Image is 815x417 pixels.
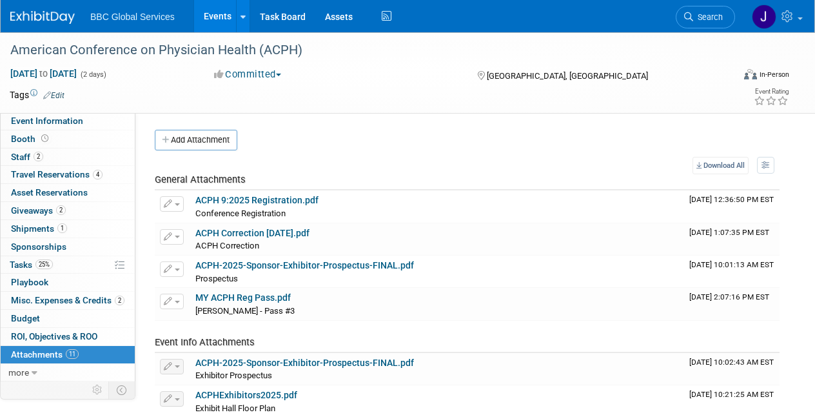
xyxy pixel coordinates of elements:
span: Upload Timestamp [689,292,769,301]
a: Asset Reservations [1,184,135,201]
span: ROI, Objectives & ROO [11,331,97,341]
span: Budget [11,313,40,323]
span: Attachments [11,349,79,360]
span: 2 [56,205,66,215]
a: Event Information [1,112,135,130]
span: (2 days) [79,70,106,79]
td: Tags [10,88,64,101]
span: Upload Timestamp [689,260,774,269]
a: Edit [43,91,64,100]
a: ACPH-2025-Sponsor-Exhibitor-Prospectus-FINAL.pdf [195,260,414,270]
td: Upload Timestamp [684,353,780,385]
span: Giveaways [11,205,66,216]
span: Tasks [10,259,53,270]
span: Sponsorships [11,241,66,252]
span: Misc. Expenses & Credits [11,295,124,305]
a: ACPH 9:2025 Registration.pdf [195,195,319,205]
a: MY ACPH Reg Pass.pdf [195,292,291,303]
span: Shipments [11,223,67,234]
span: 11 [66,349,79,359]
div: Event Format [676,67,790,86]
span: Asset Reservations [11,187,88,198]
span: 4 [93,170,103,179]
span: [DATE] [DATE] [10,68,77,79]
span: General Attachments [155,174,246,185]
span: Event Information [11,116,83,126]
a: Booth [1,130,135,148]
a: Download All [692,157,749,174]
span: Upload Timestamp [689,228,769,237]
span: 2 [115,296,124,305]
a: Search [676,6,735,28]
td: Upload Timestamp [684,256,780,288]
a: Sponsorships [1,238,135,256]
span: Booth not reserved yet [39,134,51,143]
span: Playbook [11,277,48,287]
span: Booth [11,134,51,144]
span: Prospectus [195,274,238,283]
a: more [1,364,135,381]
a: ACPHExhibitors2025.pdf [195,390,297,400]
a: Tasks25% [1,256,135,274]
span: [GEOGRAPHIC_DATA], [GEOGRAPHIC_DATA] [487,71,648,81]
a: ROI, Objectives & ROO [1,328,135,345]
a: Budget [1,310,135,327]
img: Format-Inperson.png [744,69,757,79]
span: Conference Registration [195,208,286,218]
img: ExhibitDay [10,11,75,24]
a: ACPH Correction [DATE].pdf [195,228,309,238]
span: Search [693,12,723,22]
div: In-Person [759,70,789,79]
span: BBC Global Services [90,12,175,22]
td: Personalize Event Tab Strip [86,381,109,398]
a: Attachments11 [1,346,135,363]
td: Upload Timestamp [684,190,780,223]
span: Travel Reservations [11,169,103,179]
span: to [37,68,50,79]
span: 1 [57,223,67,233]
div: American Conference on Physician Health (ACPH) [6,39,723,62]
a: Playbook [1,274,135,291]
span: Upload Timestamp [689,390,774,399]
span: Upload Timestamp [689,358,774,367]
span: Event Info Attachments [155,336,255,348]
span: 2 [34,152,43,161]
td: Upload Timestamp [684,223,780,256]
button: Committed [210,68,286,81]
span: Upload Timestamp [689,195,774,204]
a: ACPH-2025-Sponsor-Exhibitor-Prospectus-FINAL.pdf [195,358,414,368]
span: Exhibitor Prospectus [195,371,272,380]
span: [PERSON_NAME] - Pass #3 [195,306,295,316]
img: Jennifer Benedict [752,5,776,29]
a: Shipments1 [1,220,135,238]
td: Toggle Event Tabs [109,381,135,398]
div: Event Rating [754,88,789,95]
td: Upload Timestamp [684,288,780,320]
button: Add Attachment [155,130,237,150]
a: Travel Reservations4 [1,166,135,183]
span: 25% [35,259,53,269]
a: Giveaways2 [1,202,135,219]
span: ACPH Correction [195,241,259,250]
a: Staff2 [1,148,135,166]
span: more [8,367,29,378]
span: Exhibit Hall Floor Plan [195,403,275,413]
span: Staff [11,152,43,162]
a: Misc. Expenses & Credits2 [1,292,135,309]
